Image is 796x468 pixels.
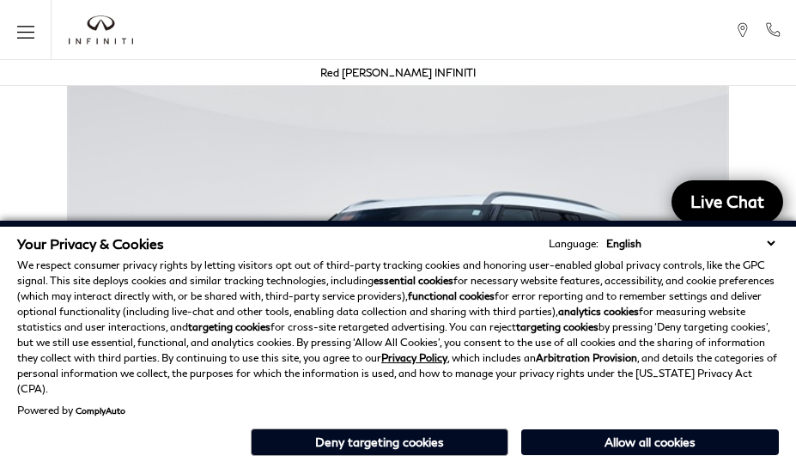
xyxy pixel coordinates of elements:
[408,289,495,302] strong: functional cookies
[188,320,270,333] strong: targeting cookies
[602,235,779,252] select: Language Select
[17,258,779,397] p: We respect consumer privacy rights by letting visitors opt out of third-party tracking cookies an...
[682,191,773,212] span: Live Chat
[69,15,133,45] img: INFINITI
[320,66,476,79] a: Red [PERSON_NAME] INFINITI
[558,305,639,318] strong: analytics cookies
[374,274,453,287] strong: essential cookies
[17,405,125,416] div: Powered by
[536,351,637,364] strong: Arbitration Provision
[381,351,447,364] a: Privacy Policy
[251,428,508,456] button: Deny targeting cookies
[521,429,779,455] button: Allow all cookies
[671,180,783,223] a: Live Chat
[549,239,599,249] div: Language:
[516,320,599,333] strong: targeting cookies
[69,15,133,45] a: infiniti
[17,235,164,252] span: Your Privacy & Cookies
[76,405,125,416] a: ComplyAuto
